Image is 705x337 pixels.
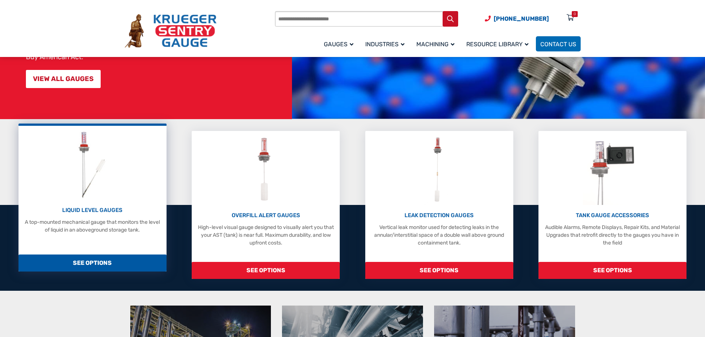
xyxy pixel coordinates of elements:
[424,135,454,205] img: Leak Detection Gauges
[192,131,340,279] a: Overfill Alert Gauges OVERFILL ALERT GAUGES High-level visual gauge designed to visually alert yo...
[412,35,462,53] a: Machining
[195,223,336,247] p: High-level visual gauge designed to visually alert you that your AST (tank) is near full. Maximum...
[536,36,581,51] a: Contact Us
[462,35,536,53] a: Resource Library
[494,15,549,22] span: [PHONE_NUMBER]
[369,223,510,247] p: Vertical leak monitor used for detecting leaks in the annular/interstitial space of a double wall...
[192,262,340,279] span: SEE OPTIONS
[369,211,510,220] p: LEAK DETECTION GAUGES
[195,211,336,220] p: OVERFILL ALERT GAUGES
[125,14,216,48] img: Krueger Sentry Gauge
[574,11,576,17] div: 0
[538,131,686,279] a: Tank Gauge Accessories TANK GAUGE ACCESSORIES Audible Alarms, Remote Displays, Repair Kits, and M...
[542,223,683,247] p: Audible Alarms, Remote Displays, Repair Kits, and Material Upgrades that retrofit directly to the...
[583,135,642,205] img: Tank Gauge Accessories
[416,41,454,48] span: Machining
[19,255,167,272] span: SEE OPTIONS
[22,218,163,234] p: A top-mounted mechanical gauge that monitors the level of liquid in an aboveground storage tank.
[73,129,112,200] img: Liquid Level Gauges
[324,41,353,48] span: Gauges
[361,35,412,53] a: Industries
[26,70,101,88] a: VIEW ALL GAUGES
[485,14,549,23] a: Phone Number (920) 434-8860
[466,41,528,48] span: Resource Library
[26,16,288,61] p: At [PERSON_NAME] Sentry Gauge, for over 75 years we have manufactured over three million liquid-l...
[22,206,163,215] p: LIQUID LEVEL GAUGES
[365,262,513,279] span: SEE OPTIONS
[538,262,686,279] span: SEE OPTIONS
[319,35,361,53] a: Gauges
[249,135,282,205] img: Overfill Alert Gauges
[365,41,404,48] span: Industries
[542,211,683,220] p: TANK GAUGE ACCESSORIES
[19,124,167,272] a: Liquid Level Gauges LIQUID LEVEL GAUGES A top-mounted mechanical gauge that monitors the level of...
[540,41,576,48] span: Contact Us
[365,131,513,279] a: Leak Detection Gauges LEAK DETECTION GAUGES Vertical leak monitor used for detecting leaks in the...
